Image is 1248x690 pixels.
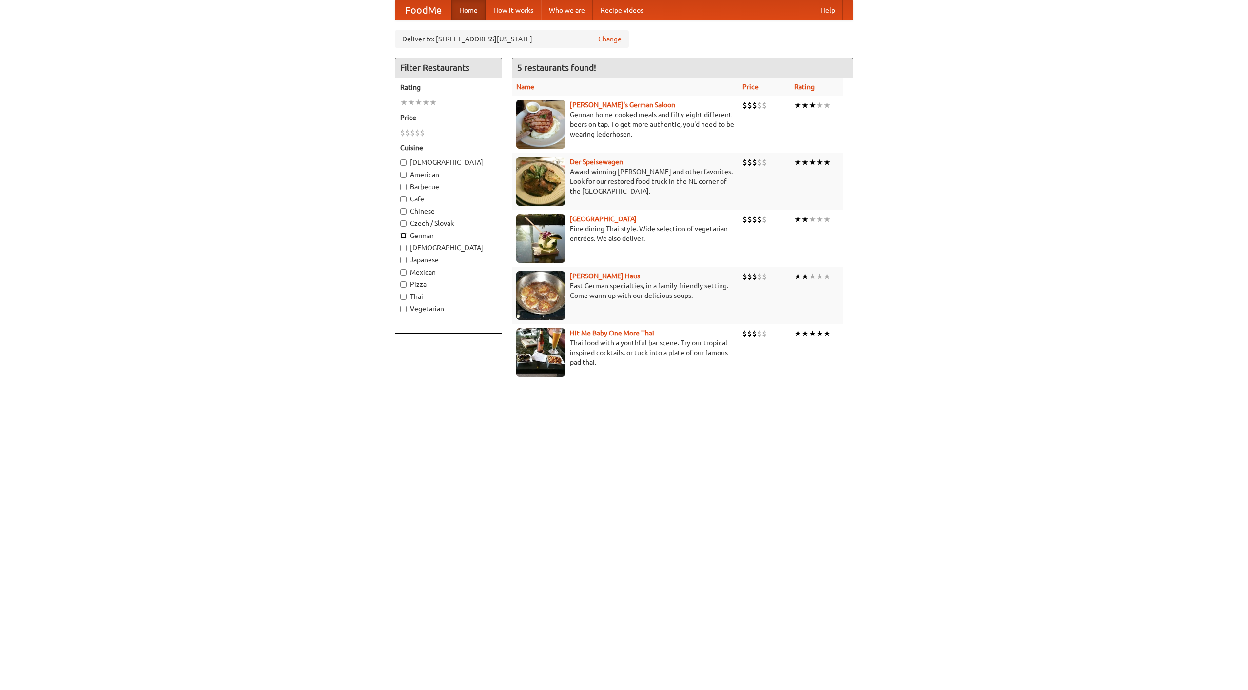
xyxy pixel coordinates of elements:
li: $ [742,328,747,339]
a: Who we are [541,0,593,20]
p: East German specialties, in a family-friendly setting. Come warm up with our delicious soups. [516,281,735,300]
li: $ [757,328,762,339]
li: $ [742,100,747,111]
h4: Filter Restaurants [395,58,502,78]
li: $ [747,157,752,168]
a: [GEOGRAPHIC_DATA] [570,215,637,223]
input: Thai [400,294,407,300]
li: $ [752,214,757,225]
img: esthers.jpg [516,100,565,149]
div: Deliver to: [STREET_ADDRESS][US_STATE] [395,30,629,48]
li: $ [762,271,767,282]
input: Cafe [400,196,407,202]
a: Rating [794,83,815,91]
p: Fine dining Thai-style. Wide selection of vegetarian entrées. We also deliver. [516,224,735,243]
li: $ [405,127,410,138]
li: ★ [823,271,831,282]
li: $ [420,127,425,138]
li: ★ [816,157,823,168]
a: [PERSON_NAME]'s German Saloon [570,101,675,109]
label: Japanese [400,255,497,265]
li: $ [747,271,752,282]
input: Chinese [400,208,407,215]
li: ★ [794,271,801,282]
input: [DEMOGRAPHIC_DATA] [400,245,407,251]
input: German [400,233,407,239]
li: ★ [801,157,809,168]
ng-pluralize: 5 restaurants found! [517,63,596,72]
a: Help [813,0,843,20]
li: $ [415,127,420,138]
input: Mexican [400,269,407,276]
li: $ [747,328,752,339]
li: $ [752,100,757,111]
a: Hit Me Baby One More Thai [570,329,654,337]
label: Chinese [400,206,497,216]
li: ★ [794,328,801,339]
li: ★ [823,328,831,339]
li: ★ [794,214,801,225]
input: [DEMOGRAPHIC_DATA] [400,159,407,166]
li: $ [747,214,752,225]
li: ★ [801,100,809,111]
li: ★ [809,157,816,168]
a: Name [516,83,534,91]
li: ★ [823,100,831,111]
li: ★ [794,157,801,168]
li: ★ [415,97,422,108]
input: American [400,172,407,178]
label: [DEMOGRAPHIC_DATA] [400,158,497,167]
li: $ [742,214,747,225]
img: kohlhaus.jpg [516,271,565,320]
h5: Cuisine [400,143,497,153]
li: ★ [823,157,831,168]
label: Vegetarian [400,304,497,314]
li: $ [762,328,767,339]
li: ★ [816,328,823,339]
li: ★ [794,100,801,111]
li: ★ [801,271,809,282]
a: How it works [486,0,541,20]
li: ★ [801,214,809,225]
li: ★ [809,214,816,225]
li: $ [757,157,762,168]
img: satay.jpg [516,214,565,263]
li: $ [757,271,762,282]
p: German home-cooked meals and fifty-eight different beers on tap. To get more authentic, you'd nee... [516,110,735,139]
label: [DEMOGRAPHIC_DATA] [400,243,497,253]
label: Cafe [400,194,497,204]
li: $ [757,100,762,111]
input: Czech / Slovak [400,220,407,227]
li: $ [752,328,757,339]
input: Vegetarian [400,306,407,312]
li: $ [400,127,405,138]
li: $ [747,100,752,111]
li: ★ [429,97,437,108]
a: Der Speisewagen [570,158,623,166]
label: Pizza [400,279,497,289]
li: $ [742,271,747,282]
label: Thai [400,292,497,301]
a: Price [742,83,759,91]
img: speisewagen.jpg [516,157,565,206]
li: ★ [422,97,429,108]
li: ★ [816,100,823,111]
a: Change [598,34,622,44]
li: ★ [816,271,823,282]
input: Japanese [400,257,407,263]
li: ★ [809,100,816,111]
a: FoodMe [395,0,451,20]
li: $ [757,214,762,225]
li: ★ [801,328,809,339]
li: ★ [809,328,816,339]
label: Mexican [400,267,497,277]
input: Pizza [400,281,407,288]
img: babythai.jpg [516,328,565,377]
li: $ [752,271,757,282]
input: Barbecue [400,184,407,190]
li: $ [762,214,767,225]
label: Czech / Slovak [400,218,497,228]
